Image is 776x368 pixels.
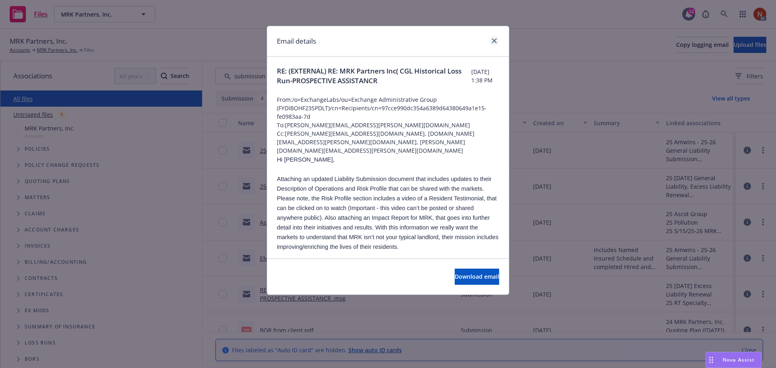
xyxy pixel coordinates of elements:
[455,273,499,280] span: Download email
[277,95,499,121] span: From: /o=ExchangeLabs/ou=Exchange Administrative Group (FYDIBOHF23SPDLT)/cn=Recipients/cn=97cce99...
[471,67,499,84] span: [DATE] 1:38 PM
[489,36,499,46] a: close
[277,36,316,46] h1: Email details
[706,352,761,368] button: Nova Assist
[277,176,498,250] span: Attaching an updated Liability Submission document that includes updates to their Description of ...
[277,156,335,163] span: Hi [PERSON_NAME],
[723,356,755,363] span: Nova Assist
[277,121,499,129] span: To: [PERSON_NAME][EMAIL_ADDRESS][PERSON_NAME][DOMAIN_NAME]
[455,269,499,285] button: Download email
[706,352,716,368] div: Drag to move
[277,66,471,86] span: RE: (EXTERNAL) RE: MRK Partners Inc( CGL Historical Loss Run-PROSPECTIVE ASSISTANCR
[277,129,499,155] span: Cc: [PERSON_NAME][EMAIL_ADDRESS][DOMAIN_NAME], [DOMAIN_NAME][EMAIL_ADDRESS][PERSON_NAME][DOMAIN_N...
